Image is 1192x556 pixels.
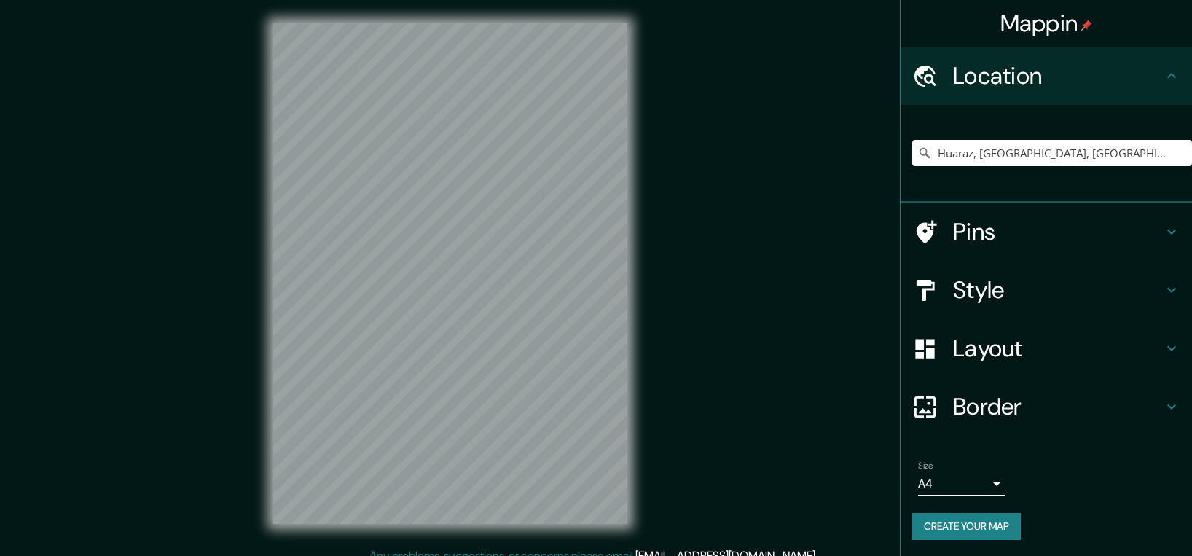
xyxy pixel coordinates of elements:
[1000,9,1093,38] h4: Mappin
[953,275,1163,305] h4: Style
[912,140,1192,166] input: Pick your city or area
[901,47,1192,105] div: Location
[1081,20,1092,31] img: pin-icon.png
[953,217,1163,246] h4: Pins
[901,319,1192,377] div: Layout
[918,472,1005,496] div: A4
[912,513,1021,540] button: Create your map
[953,392,1163,421] h4: Border
[953,61,1163,90] h4: Location
[901,261,1192,319] div: Style
[901,377,1192,436] div: Border
[901,203,1192,261] div: Pins
[273,23,627,524] canvas: Map
[918,460,933,472] label: Size
[953,334,1163,363] h4: Layout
